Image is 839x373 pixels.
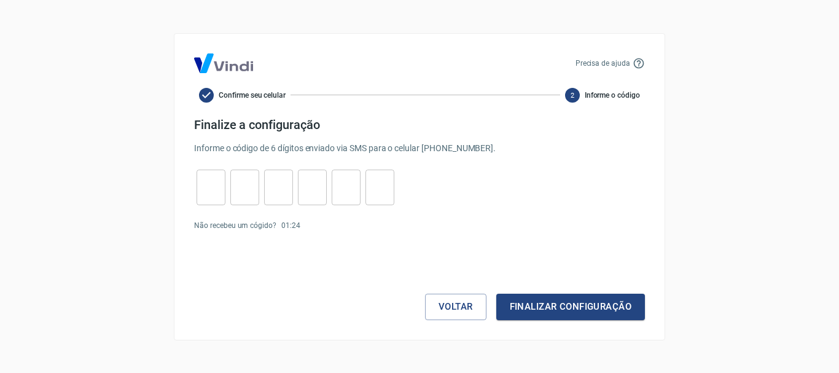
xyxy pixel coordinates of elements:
p: Informe o código de 6 dígitos enviado via SMS para o celular [PHONE_NUMBER] . [194,142,645,155]
p: 01 : 24 [281,220,300,231]
span: Confirme seu celular [219,90,286,101]
button: Finalizar configuração [496,294,645,320]
text: 2 [571,91,574,99]
button: Voltar [425,294,486,320]
p: Precisa de ajuda [576,58,630,69]
p: Não recebeu um cógido? [194,220,276,231]
span: Informe o código [585,90,640,101]
h4: Finalize a configuração [194,117,645,132]
img: Logo Vind [194,53,253,73]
